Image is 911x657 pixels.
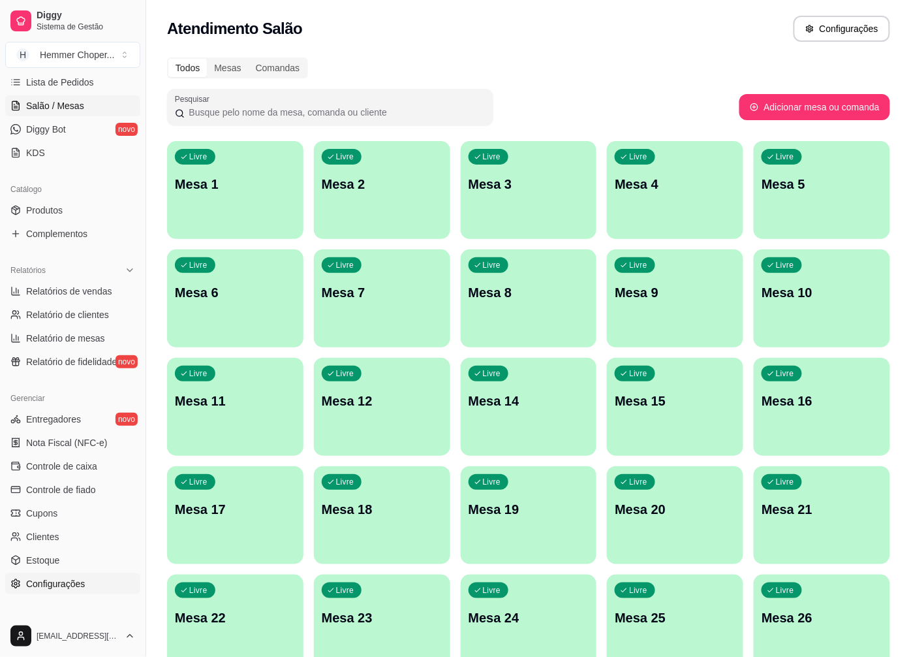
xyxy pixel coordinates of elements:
p: Livre [189,152,208,162]
p: Mesa 22 [175,609,296,627]
p: Mesa 17 [175,500,296,519]
button: LivreMesa 10 [754,249,890,347]
a: KDS [5,142,140,163]
button: LivreMesa 15 [607,358,743,456]
p: Livre [336,260,354,270]
div: Todos [168,59,207,77]
span: Relatório de mesas [26,332,105,345]
p: Livre [336,477,354,487]
span: Diggy [37,10,135,22]
a: Diggy Botnovo [5,119,140,140]
a: Nota Fiscal (NFC-e) [5,432,140,453]
a: Salão / Mesas [5,95,140,116]
p: Mesa 1 [175,175,296,193]
div: Diggy [5,610,140,631]
p: Mesa 12 [322,392,442,410]
button: LivreMesa 11 [167,358,303,456]
p: Mesa 19 [469,500,589,519]
button: LivreMesa 2 [314,141,450,239]
p: Mesa 16 [762,392,882,410]
p: Mesa 4 [615,175,735,193]
p: Livre [776,368,794,379]
span: Entregadores [26,413,81,426]
p: Mesa 9 [615,283,735,302]
button: LivreMesa 18 [314,466,450,564]
span: Lista de Pedidos [26,76,94,89]
a: DiggySistema de Gestão [5,5,140,37]
div: Mesas [207,59,248,77]
a: Estoque [5,550,140,571]
p: Livre [483,585,501,596]
p: Mesa 10 [762,283,882,302]
button: LivreMesa 7 [314,249,450,347]
p: Mesa 18 [322,500,442,519]
a: Controle de fiado [5,479,140,500]
span: Cupons [26,507,57,520]
span: Relatório de fidelidade [26,355,117,368]
div: Catálogo [5,179,140,200]
p: Mesa 11 [175,392,296,410]
span: Estoque [26,554,59,567]
button: LivreMesa 5 [754,141,890,239]
p: Mesa 26 [762,609,882,627]
p: Livre [776,152,794,162]
a: Clientes [5,526,140,547]
span: Controle de caixa [26,460,97,473]
div: Comandas [249,59,307,77]
p: Livre [629,260,647,270]
a: Configurações [5,573,140,594]
a: Cupons [5,503,140,524]
p: Mesa 5 [762,175,882,193]
p: Mesa 25 [615,609,735,627]
button: LivreMesa 21 [754,466,890,564]
a: Relatório de mesas [5,328,140,349]
p: Mesa 15 [615,392,735,410]
p: Livre [776,260,794,270]
a: Complementos [5,223,140,244]
span: H [16,48,29,61]
input: Pesquisar [185,106,486,119]
span: Salão / Mesas [26,99,84,112]
button: LivreMesa 19 [461,466,597,564]
span: Nota Fiscal (NFC-e) [26,436,107,449]
p: Mesa 20 [615,500,735,519]
span: Diggy Bot [26,123,66,136]
a: Relatório de fidelidadenovo [5,351,140,372]
button: Configurações [794,16,890,42]
p: Mesa 14 [469,392,589,410]
button: [EMAIL_ADDRESS][DOMAIN_NAME] [5,620,140,652]
h2: Atendimento Salão [167,18,302,39]
button: LivreMesa 20 [607,466,743,564]
span: Controle de fiado [26,483,96,496]
p: Mesa 6 [175,283,296,302]
button: LivreMesa 16 [754,358,890,456]
p: Livre [336,368,354,379]
span: Produtos [26,204,63,217]
span: Complementos [26,227,87,240]
button: Select a team [5,42,140,68]
p: Livre [189,585,208,596]
div: Hemmer Choper ... [40,48,114,61]
p: Mesa 7 [322,283,442,302]
p: Livre [483,152,501,162]
button: LivreMesa 6 [167,249,303,347]
label: Pesquisar [175,93,214,104]
span: Clientes [26,530,59,543]
p: Mesa 24 [469,609,589,627]
p: Mesa 8 [469,283,589,302]
a: Relatórios de vendas [5,281,140,302]
p: Livre [483,477,501,487]
span: [EMAIL_ADDRESS][DOMAIN_NAME] [37,631,119,641]
a: Relatório de clientes [5,304,140,325]
a: Entregadoresnovo [5,409,140,430]
button: LivreMesa 12 [314,358,450,456]
p: Mesa 21 [762,500,882,519]
p: Livre [629,368,647,379]
span: Sistema de Gestão [37,22,135,32]
span: Relatórios de vendas [26,285,112,298]
p: Livre [189,477,208,487]
button: LivreMesa 8 [461,249,597,347]
p: Livre [189,260,208,270]
p: Livre [336,585,354,596]
p: Livre [483,260,501,270]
